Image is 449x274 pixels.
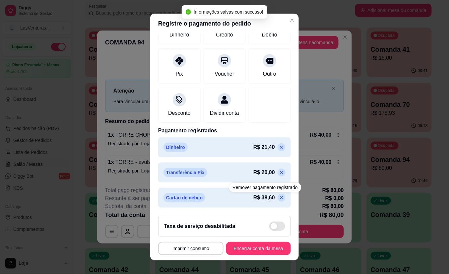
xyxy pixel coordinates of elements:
p: Transferência Pix [163,168,207,177]
p: Cartão de débito [163,193,205,202]
button: Encerrar conta da mesa [226,242,291,255]
p: R$ 21,40 [253,143,275,151]
button: Imprimir consumo [158,242,224,255]
p: R$ 20,00 [253,169,275,176]
div: Outro [263,70,276,78]
div: Crédito [216,31,233,39]
div: Dinheiro [169,31,189,39]
div: Pix [176,70,183,78]
span: check-circle [186,9,191,15]
div: Desconto [168,109,191,117]
div: Dividir conta [210,109,239,117]
header: Registre o pagamento do pedido [150,14,299,34]
div: Débito [262,31,277,39]
p: Pagamento registrados [158,127,291,135]
div: Voucher [215,70,234,78]
p: R$ 38,60 [253,194,275,202]
span: Informações salvas com sucesso! [194,9,263,15]
p: Dinheiro [163,143,188,152]
div: Remover pagamento registrado [229,183,301,192]
h2: Taxa de serviço desabilitada [164,222,235,230]
button: Close [287,15,297,26]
